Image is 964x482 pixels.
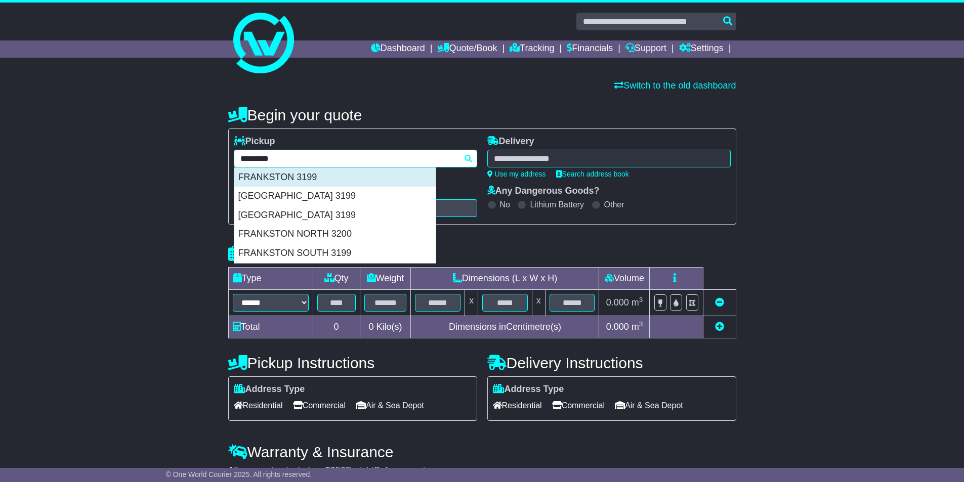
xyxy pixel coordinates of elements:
[356,398,424,413] span: Air & Sea Depot
[614,80,736,91] a: Switch to the old dashboard
[437,40,497,58] a: Quote/Book
[228,245,355,262] h4: Package details |
[371,40,425,58] a: Dashboard
[411,316,599,338] td: Dimensions in Centimetre(s)
[313,268,360,290] td: Qty
[228,465,736,476] div: All our quotes include a $ FreightSafe warranty.
[679,40,724,58] a: Settings
[293,398,346,413] span: Commercial
[234,398,283,413] span: Residential
[228,316,313,338] td: Total
[234,384,305,395] label: Address Type
[487,186,600,197] label: Any Dangerous Goods?
[530,200,584,209] label: Lithium Battery
[639,296,643,303] sup: 3
[552,398,605,413] span: Commercial
[360,316,411,338] td: Kilo(s)
[228,444,736,460] h4: Warranty & Insurance
[234,187,436,206] div: [GEOGRAPHIC_DATA] 3199
[234,168,436,187] div: FRANKSTON 3199
[604,200,624,209] label: Other
[234,225,436,244] div: FRANKSTON NORTH 3200
[625,40,666,58] a: Support
[500,200,510,209] label: No
[411,268,599,290] td: Dimensions (L x W x H)
[487,170,546,178] a: Use my address
[487,355,736,371] h4: Delivery Instructions
[606,297,629,308] span: 0.000
[228,107,736,123] h4: Begin your quote
[532,290,545,316] td: x
[606,322,629,332] span: 0.000
[567,40,613,58] a: Financials
[487,136,534,147] label: Delivery
[228,268,313,290] td: Type
[234,244,436,263] div: FRANKSTON SOUTH 3199
[599,268,650,290] td: Volume
[228,355,477,371] h4: Pickup Instructions
[493,384,564,395] label: Address Type
[632,297,643,308] span: m
[166,470,312,478] span: © One World Courier 2025. All rights reserved.
[368,322,373,332] span: 0
[330,465,346,475] span: 250
[715,322,724,332] a: Add new item
[615,398,683,413] span: Air & Sea Depot
[632,322,643,332] span: m
[715,297,724,308] a: Remove this item
[313,316,360,338] td: 0
[360,268,411,290] td: Weight
[465,290,478,316] td: x
[234,136,275,147] label: Pickup
[639,320,643,328] sup: 3
[556,170,629,178] a: Search address book
[234,150,477,167] typeahead: Please provide city
[493,398,542,413] span: Residential
[510,40,554,58] a: Tracking
[234,206,436,225] div: [GEOGRAPHIC_DATA] 3199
